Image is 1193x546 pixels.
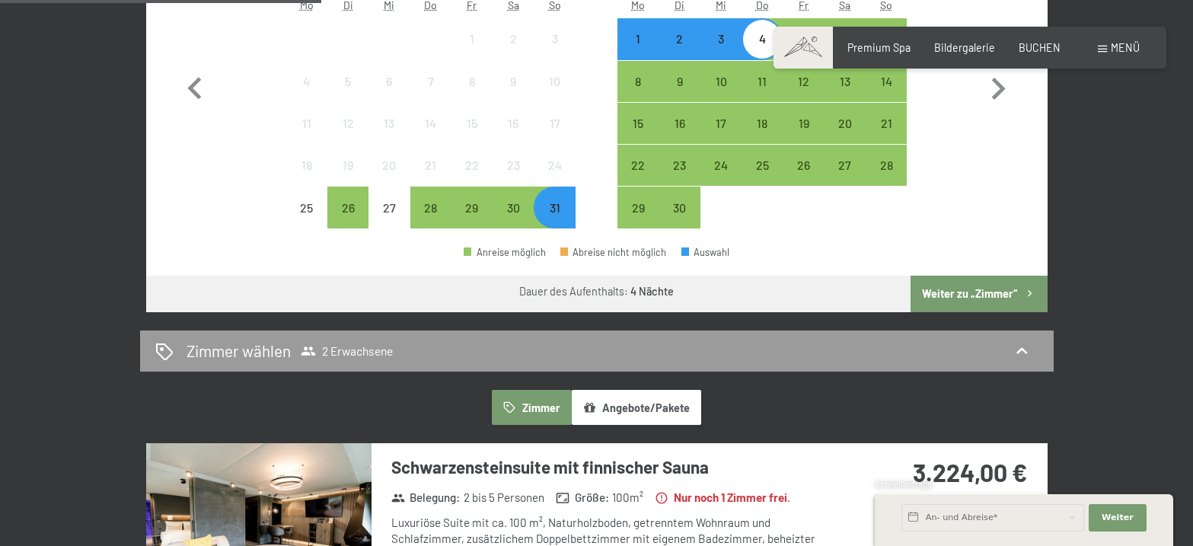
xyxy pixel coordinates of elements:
div: Thu Aug 14 2025 [410,103,451,144]
div: Anreise möglich [617,18,659,59]
div: Anreise nicht möglich [534,61,575,102]
div: Anreise nicht möglich [368,187,410,228]
div: Thu Aug 28 2025 [410,187,451,228]
div: Auswahl [681,247,730,257]
span: Schnellanfrage [875,479,932,489]
div: 11 [288,117,326,155]
div: Thu Sep 04 2025 [742,18,783,59]
div: Sun Aug 03 2025 [534,18,575,59]
div: 26 [784,159,822,197]
strong: Belegung : [391,490,461,506]
div: 1 [453,33,491,71]
div: Anreise möglich [659,18,700,59]
div: 1 [619,33,657,71]
div: 12 [329,117,367,155]
div: 14 [867,75,905,113]
div: Sat Sep 20 2025 [825,103,866,144]
div: Sun Sep 21 2025 [866,103,907,144]
div: Sat Aug 09 2025 [493,61,534,102]
div: Wed Aug 06 2025 [368,61,410,102]
div: Sat Sep 13 2025 [825,61,866,102]
div: 27 [370,202,408,240]
div: Anreise möglich [617,145,659,186]
div: Tue Sep 09 2025 [659,61,700,102]
div: Sat Aug 16 2025 [493,103,534,144]
div: Fri Sep 26 2025 [783,145,824,186]
span: Premium Spa [847,41,911,54]
div: Sun Aug 10 2025 [534,61,575,102]
div: 11 [743,75,781,113]
div: Wed Sep 03 2025 [700,18,742,59]
div: Anreise möglich [700,18,742,59]
div: Anreise möglich [783,103,824,144]
strong: Nur noch 1 Zimmer frei. [655,490,790,506]
strong: Größe : [556,490,609,506]
span: 2 bis 5 Personen [464,490,544,506]
div: Anreise nicht möglich [286,61,327,102]
div: 2 [661,33,699,71]
div: Sun Sep 14 2025 [866,61,907,102]
div: Thu Sep 11 2025 [742,61,783,102]
div: Sat Aug 23 2025 [493,145,534,186]
div: Anreise nicht möglich [286,145,327,186]
div: Anreise möglich [866,103,907,144]
div: Fri Aug 22 2025 [451,145,493,186]
div: Sun Aug 17 2025 [534,103,575,144]
div: Dauer des Aufenthalts: [519,284,674,299]
div: Anreise nicht möglich [451,18,493,59]
div: Mon Aug 18 2025 [286,145,327,186]
div: Anreise nicht möglich [534,18,575,59]
div: Anreise möglich [783,18,824,59]
div: Tue Sep 02 2025 [659,18,700,59]
div: Anreise möglich [825,103,866,144]
div: Tue Aug 19 2025 [327,145,368,186]
div: Fri Aug 29 2025 [451,187,493,228]
div: Anreise nicht möglich [493,103,534,144]
div: Mon Aug 04 2025 [286,61,327,102]
div: 18 [743,117,781,155]
div: 19 [784,117,822,155]
div: Mon Sep 08 2025 [617,61,659,102]
div: Abreise nicht möglich [560,247,667,257]
div: 15 [453,117,491,155]
div: Sat Aug 02 2025 [493,18,534,59]
div: 17 [702,117,740,155]
div: 5 [329,75,367,113]
div: Anreise möglich [825,145,866,186]
div: Wed Sep 17 2025 [700,103,742,144]
div: Anreise möglich [700,61,742,102]
div: Sat Sep 27 2025 [825,145,866,186]
div: Mon Sep 01 2025 [617,18,659,59]
div: 18 [288,159,326,197]
div: Fri Aug 08 2025 [451,61,493,102]
div: Anreise möglich [742,145,783,186]
div: 14 [412,117,450,155]
div: Anreise nicht möglich [410,145,451,186]
span: 2 Erwachsene [301,343,393,359]
div: Anreise möglich [742,61,783,102]
div: Anreise nicht möglich [327,103,368,144]
div: Anreise nicht möglich [493,61,534,102]
div: Anreise nicht möglich [451,145,493,186]
div: Wed Aug 20 2025 [368,145,410,186]
div: 26 [329,202,367,240]
div: Anreise nicht möglich [286,103,327,144]
div: 27 [826,159,864,197]
div: Anreise nicht möglich [368,145,410,186]
button: Weiter [1089,504,1147,532]
div: Anreise nicht möglich [368,61,410,102]
div: Anreise möglich [700,145,742,186]
div: 19 [329,159,367,197]
div: Anreise nicht möglich [451,61,493,102]
div: 29 [453,202,491,240]
div: 13 [826,75,864,113]
div: Tue Aug 12 2025 [327,103,368,144]
div: 10 [702,75,740,113]
div: 6 [370,75,408,113]
div: 3 [702,33,740,71]
div: 9 [494,75,532,113]
a: BUCHEN [1019,41,1061,54]
div: Anreise nicht möglich [493,18,534,59]
div: 22 [453,159,491,197]
div: Anreise möglich [866,61,907,102]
